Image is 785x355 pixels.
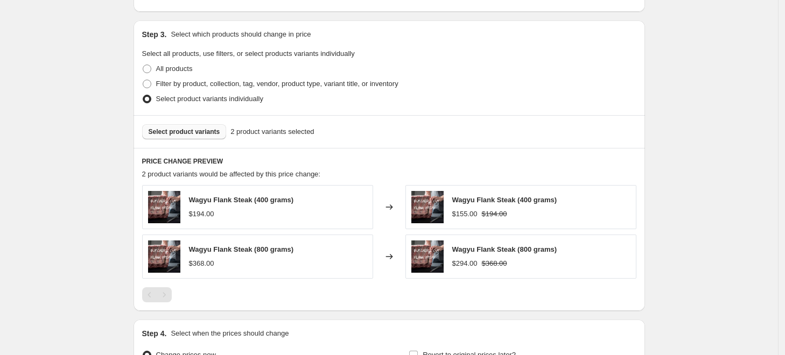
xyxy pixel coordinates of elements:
img: Butcher_Cut_Flank_Steak_80x.jpg [411,240,444,273]
img: Butcher_Cut_Flank_Steak_80x.jpg [148,191,180,223]
div: $194.00 [189,209,214,219]
span: Select product variants individually [156,95,263,103]
span: Filter by product, collection, tag, vendor, product type, variant title, or inventory [156,80,398,88]
h2: Step 3. [142,29,167,40]
h6: PRICE CHANGE PREVIEW [142,157,636,166]
div: $155.00 [452,209,478,219]
strike: $368.00 [482,258,507,269]
p: Select when the prices should change [171,328,289,339]
button: Select product variants [142,124,227,139]
span: Wagyu Flank Steak (800 grams) [452,245,557,253]
span: Wagyu Flank Steak (400 grams) [189,196,294,204]
span: All products [156,65,193,73]
div: $368.00 [189,258,214,269]
span: Wagyu Flank Steak (800 grams) [189,245,294,253]
strike: $194.00 [482,209,507,219]
img: Butcher_Cut_Flank_Steak_80x.jpg [411,191,444,223]
div: $294.00 [452,258,478,269]
span: 2 product variants would be affected by this price change: [142,170,320,178]
span: 2 product variants selected [230,126,314,137]
span: Wagyu Flank Steak (400 grams) [452,196,557,204]
span: Select product variants [149,127,220,136]
p: Select which products should change in price [171,29,311,40]
img: Butcher_Cut_Flank_Steak_80x.jpg [148,240,180,273]
nav: Pagination [142,287,172,302]
h2: Step 4. [142,328,167,339]
span: Select all products, use filters, or select products variants individually [142,49,355,58]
